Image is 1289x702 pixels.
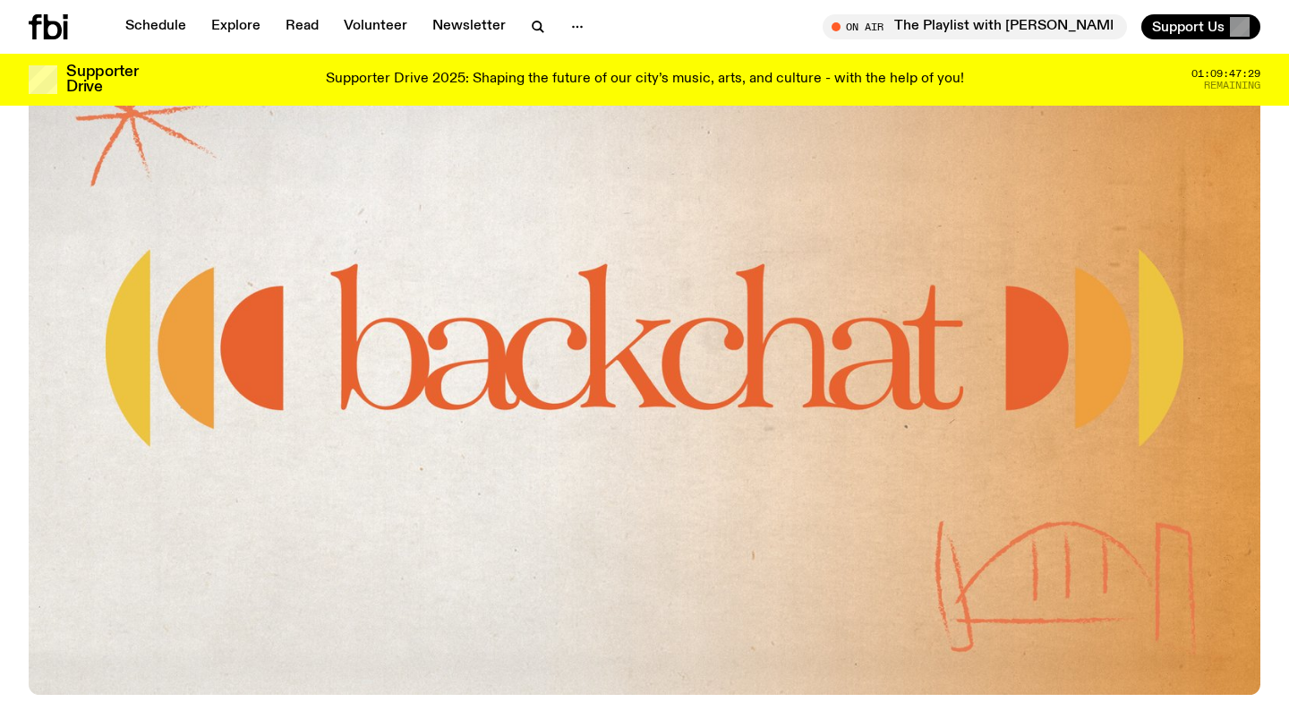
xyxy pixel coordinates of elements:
[326,72,964,88] p: Supporter Drive 2025: Shaping the future of our city’s music, arts, and culture - with the help o...
[1191,69,1260,79] span: 01:09:47:29
[823,14,1127,39] button: On AirThe Playlist with [PERSON_NAME] and [PERSON_NAME]
[422,14,516,39] a: Newsletter
[275,14,329,39] a: Read
[333,14,418,39] a: Volunteer
[66,64,138,95] h3: Supporter Drive
[201,14,271,39] a: Explore
[1204,81,1260,90] span: Remaining
[115,14,197,39] a: Schedule
[1141,14,1260,39] button: Support Us
[1152,19,1225,35] span: Support Us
